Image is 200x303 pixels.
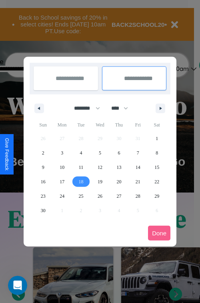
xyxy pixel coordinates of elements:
span: Thu [110,118,128,131]
span: 10 [60,160,64,175]
button: 21 [128,175,147,189]
button: Done [148,226,170,241]
span: 18 [79,175,84,189]
button: 9 [34,160,52,175]
button: 19 [90,175,109,189]
span: 28 [136,189,140,203]
iframe: Intercom live chat [8,276,27,295]
span: 6 [118,146,120,160]
span: 21 [136,175,140,189]
span: 29 [154,189,159,203]
button: 26 [90,189,109,203]
span: 11 [79,160,84,175]
button: 22 [148,175,166,189]
button: 12 [90,160,109,175]
span: 30 [41,203,46,218]
span: Fri [128,118,147,131]
button: 24 [52,189,71,203]
button: 29 [148,189,166,203]
button: 8 [148,146,166,160]
button: 7 [128,146,147,160]
span: 2 [42,146,44,160]
button: 5 [90,146,109,160]
span: 14 [136,160,140,175]
span: Tue [72,118,90,131]
button: 4 [72,146,90,160]
button: 16 [34,175,52,189]
button: 6 [110,146,128,160]
span: 22 [154,175,159,189]
span: 3 [61,146,63,160]
span: 8 [156,146,158,160]
button: 30 [34,203,52,218]
span: 4 [80,146,82,160]
span: 16 [41,175,46,189]
button: 27 [110,189,128,203]
span: Wed [90,118,109,131]
span: 1 [156,131,158,146]
span: 13 [116,160,121,175]
div: Give Feedback [4,138,10,171]
button: 23 [34,189,52,203]
span: 5 [99,146,101,160]
span: 25 [79,189,84,203]
span: 12 [98,160,102,175]
button: 18 [72,175,90,189]
span: 7 [137,146,139,160]
span: 15 [154,160,159,175]
span: 24 [60,189,64,203]
button: 11 [72,160,90,175]
span: 27 [116,189,121,203]
span: 23 [41,189,46,203]
button: 25 [72,189,90,203]
button: 13 [110,160,128,175]
span: Sat [148,118,166,131]
span: 20 [116,175,121,189]
span: 9 [42,160,44,175]
span: 26 [98,189,102,203]
button: 15 [148,160,166,175]
button: 17 [52,175,71,189]
span: Sun [34,118,52,131]
span: 19 [98,175,102,189]
span: 17 [60,175,64,189]
button: 1 [148,131,166,146]
button: 10 [52,160,71,175]
button: 3 [52,146,71,160]
button: 2 [34,146,52,160]
button: 14 [128,160,147,175]
button: 28 [128,189,147,203]
span: Mon [52,118,71,131]
button: 20 [110,175,128,189]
